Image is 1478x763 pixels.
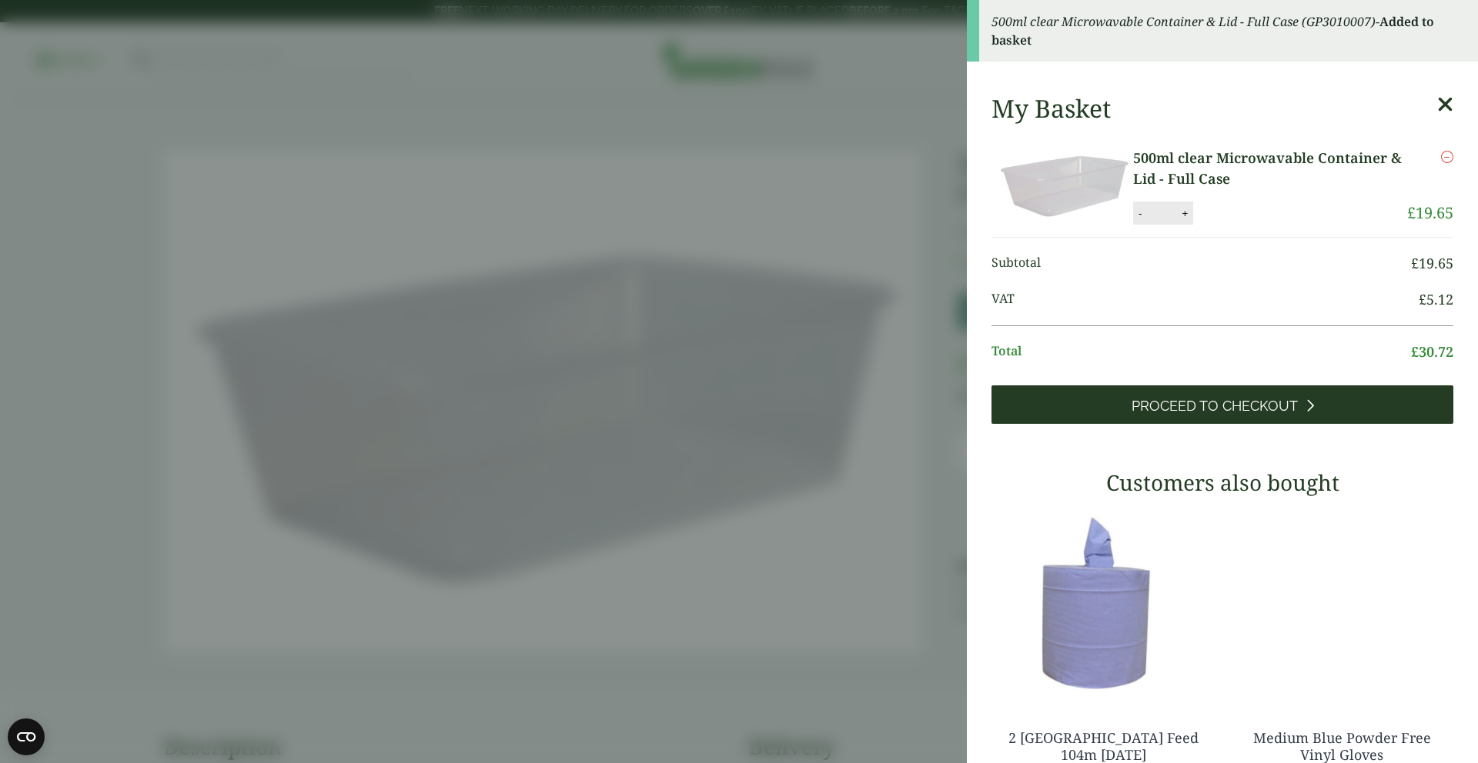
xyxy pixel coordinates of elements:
[991,385,1453,424] a: Proceed to Checkout
[1133,148,1407,189] a: 500ml clear Microwavable Container & Lid - Full Case
[991,470,1453,496] h3: Customers also bought
[1419,290,1453,308] bdi: 5.12
[1132,398,1298,415] span: Proceed to Checkout
[991,289,1419,310] span: VAT
[1411,342,1453,361] bdi: 30.72
[991,13,1376,30] em: 500ml clear Microwavable Container & Lid - Full Case (GP3010007)
[1411,342,1419,361] span: £
[991,253,1411,274] span: Subtotal
[1411,254,1453,272] bdi: 19.65
[1177,207,1192,220] button: +
[1411,254,1419,272] span: £
[1407,202,1416,223] span: £
[991,94,1111,123] h2: My Basket
[1407,202,1453,223] bdi: 19.65
[1134,207,1146,220] button: -
[991,507,1215,699] img: 3630017-2-Ply-Blue-Centre-Feed-104m
[8,718,45,755] button: Open CMP widget
[1441,148,1453,166] a: Remove this item
[1419,290,1426,308] span: £
[991,342,1411,362] span: Total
